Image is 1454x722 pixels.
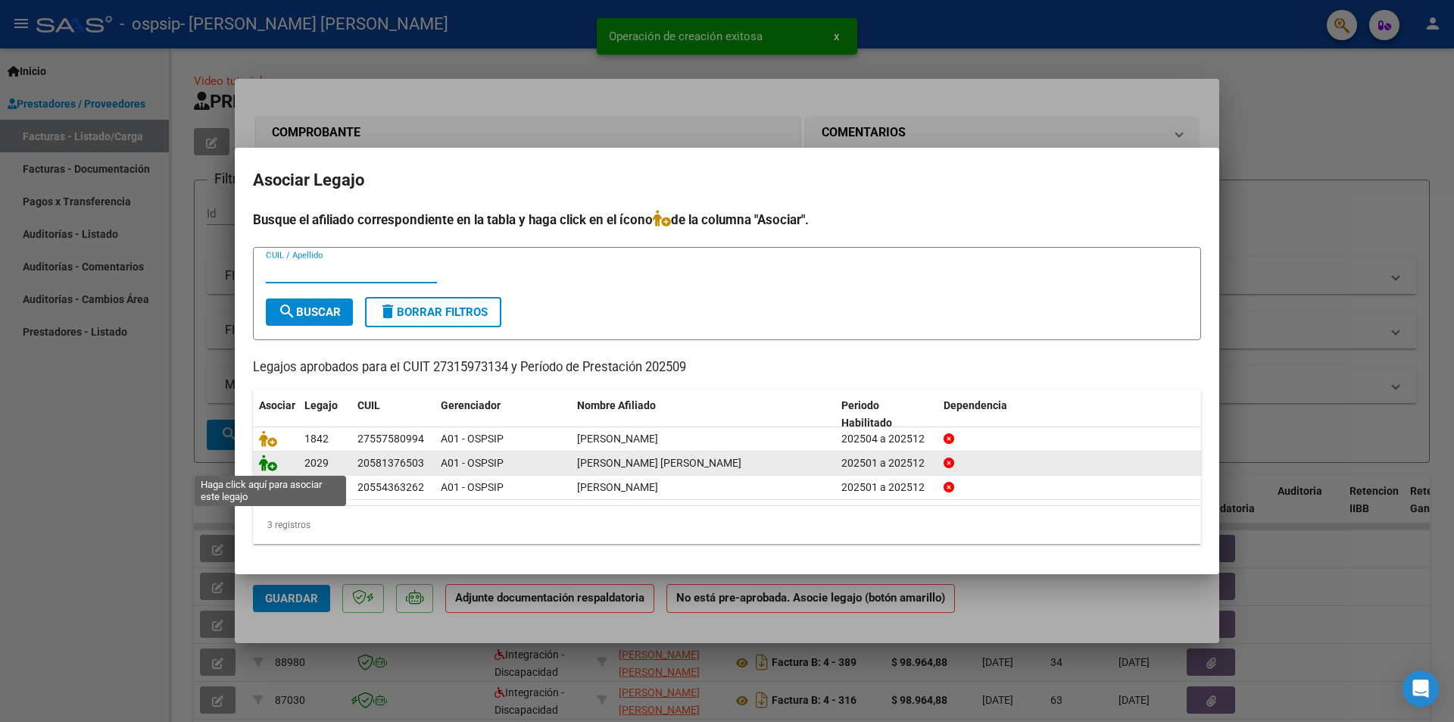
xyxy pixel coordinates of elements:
[298,389,351,439] datatable-header-cell: Legajo
[379,305,488,319] span: Borrar Filtros
[253,358,1201,377] p: Legajos aprobados para el CUIT 27315973134 y Período de Prestación 202509
[253,389,298,439] datatable-header-cell: Asociar
[841,399,892,429] span: Periodo Habilitado
[571,389,835,439] datatable-header-cell: Nombre Afiliado
[304,457,329,469] span: 2029
[357,430,424,448] div: 27557580994
[577,433,658,445] span: IRIARTE BELLA NICOLE
[253,210,1201,230] h4: Busque el afiliado correspondiente en la tabla y haga click en el ícono de la columna "Asociar".
[365,297,501,327] button: Borrar Filtros
[253,166,1201,195] h2: Asociar Legajo
[253,506,1201,544] div: 3 registros
[259,399,295,411] span: Asociar
[379,302,397,320] mat-icon: delete
[577,457,741,469] span: RODRIGUEZ NIEVA DANTE JOAQUIN
[835,389,938,439] datatable-header-cell: Periodo Habilitado
[441,481,504,493] span: A01 - OSPSIP
[278,305,341,319] span: Buscar
[351,389,435,439] datatable-header-cell: CUIL
[435,389,571,439] datatable-header-cell: Gerenciador
[577,481,658,493] span: ROMERO BAUTISTA ALEJANDRO
[357,479,424,496] div: 20554363262
[441,399,501,411] span: Gerenciador
[304,399,338,411] span: Legajo
[278,302,296,320] mat-icon: search
[841,479,931,496] div: 202501 a 202512
[841,455,931,472] div: 202501 a 202512
[944,399,1007,411] span: Dependencia
[266,298,353,326] button: Buscar
[577,399,656,411] span: Nombre Afiliado
[1403,670,1439,707] div: Open Intercom Messenger
[357,455,424,472] div: 20581376503
[357,399,380,411] span: CUIL
[441,457,504,469] span: A01 - OSPSIP
[441,433,504,445] span: A01 - OSPSIP
[841,430,931,448] div: 202504 a 202512
[938,389,1202,439] datatable-header-cell: Dependencia
[304,481,329,493] span: 1925
[304,433,329,445] span: 1842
